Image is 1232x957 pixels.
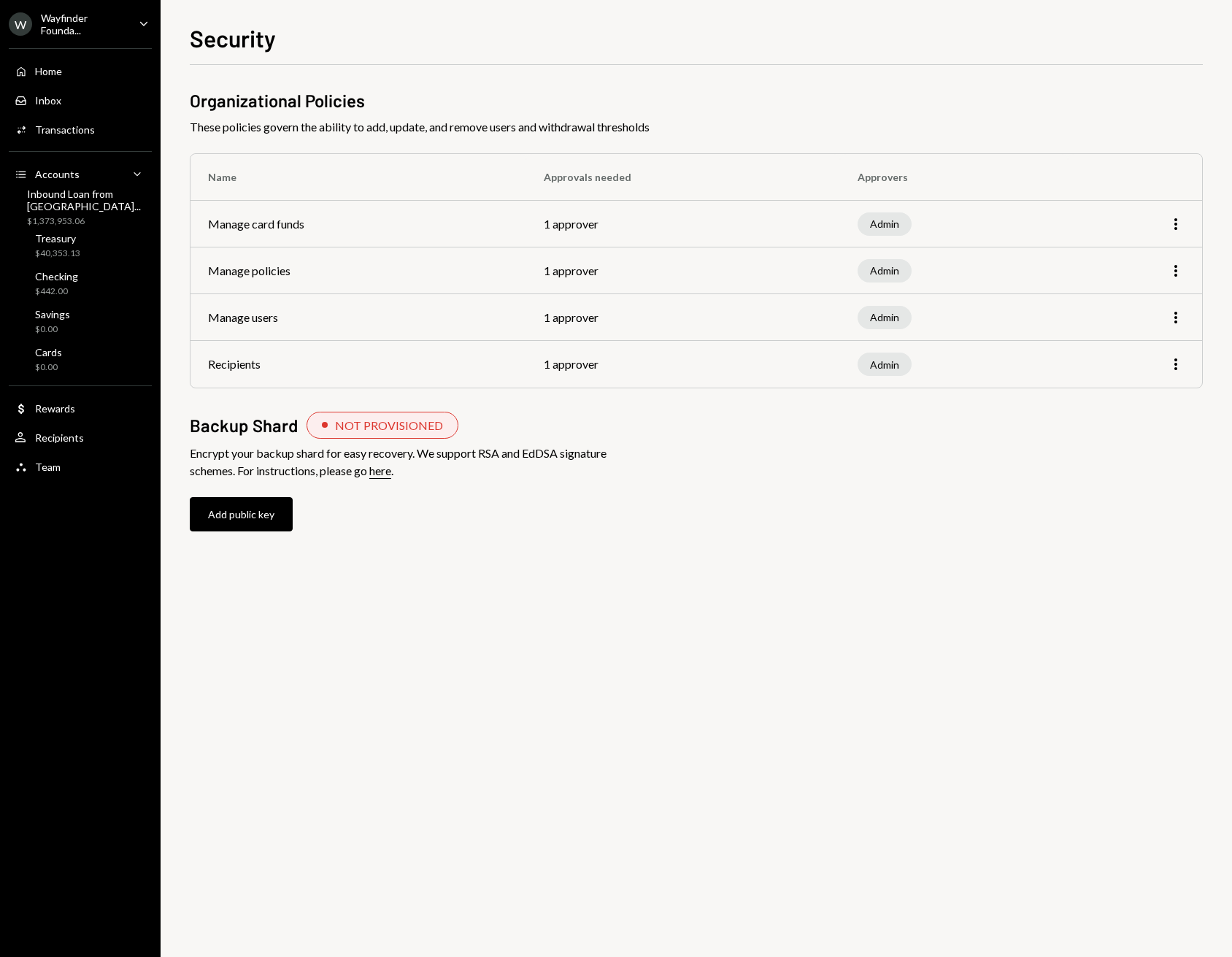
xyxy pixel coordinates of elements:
[335,418,443,432] div: NOT PROVISIONED
[35,402,75,415] div: Rewards
[858,353,912,376] div: Admin
[526,247,840,294] td: 1 approver
[190,247,526,294] td: Manage policies
[35,168,80,180] div: Accounts
[190,413,298,437] h2: Backup Shard
[9,58,152,84] a: Home
[35,232,80,245] div: Treasury
[190,445,607,480] div: Encrypt your backup shard for easy recovery. We support RSA and EdDSA signature schemes. For inst...
[41,12,127,36] div: Wayfinder Founda...
[9,228,152,263] a: Treasury$40,353.13
[35,461,61,473] div: Team
[190,201,526,247] td: Manage card funds
[190,154,526,201] th: Name
[526,341,840,388] td: 1 approver
[9,304,152,339] a: Savings$0.00
[9,87,152,113] a: Inbox
[35,346,62,358] div: Cards
[526,201,840,247] td: 1 approver
[35,285,78,298] div: $442.00
[190,497,293,531] button: Add public key
[858,259,912,283] div: Admin
[9,116,152,142] a: Transactions
[9,190,155,225] a: Inbound Loan from [GEOGRAPHIC_DATA]...$1,373,953.06
[35,65,62,77] div: Home
[190,118,1203,136] span: These policies govern the ability to add, update, and remove users and withdrawal thresholds
[35,270,78,283] div: Checking
[9,12,32,36] div: W
[9,453,152,480] a: Team
[369,464,391,479] a: here
[9,342,152,377] a: Cards$0.00
[9,161,152,187] a: Accounts
[35,247,80,260] div: $40,353.13
[858,212,912,236] div: Admin
[526,294,840,341] td: 1 approver
[35,123,95,136] div: Transactions
[35,323,70,336] div: $0.00
[35,361,62,374] div: $0.00
[9,395,152,421] a: Rewards
[190,341,526,388] td: Recipients
[27,188,149,212] div: Inbound Loan from [GEOGRAPHIC_DATA]...
[190,88,365,112] h2: Organizational Policies
[9,266,152,301] a: Checking$442.00
[35,308,70,320] div: Savings
[526,154,840,201] th: Approvals needed
[35,94,61,107] div: Inbox
[190,294,526,341] td: Manage users
[9,424,152,450] a: Recipients
[840,154,1068,201] th: Approvers
[27,215,149,228] div: $1,373,953.06
[35,431,84,444] div: Recipients
[858,306,912,329] div: Admin
[190,23,276,53] h1: Security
